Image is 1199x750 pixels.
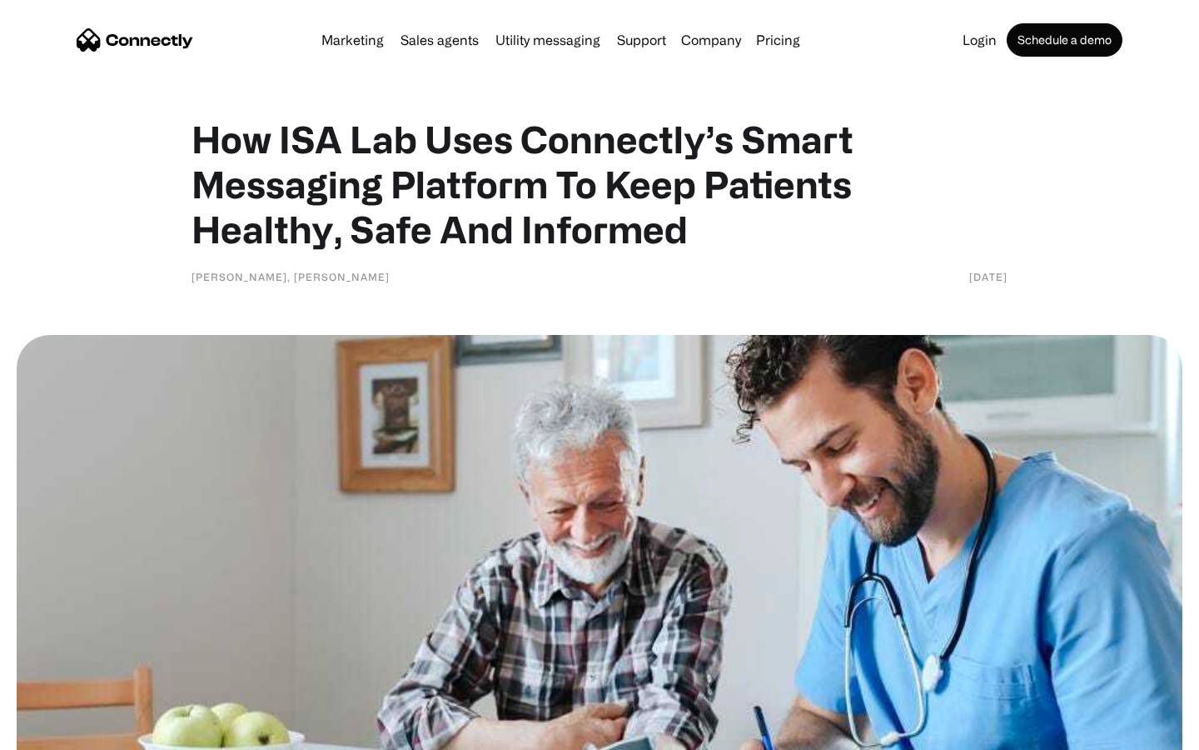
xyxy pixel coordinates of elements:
[969,268,1007,285] div: [DATE]
[489,33,607,47] a: Utility messaging
[956,33,1003,47] a: Login
[1007,23,1122,57] a: Schedule a demo
[315,33,391,47] a: Marketing
[676,28,746,52] div: Company
[77,27,193,52] a: home
[192,268,390,285] div: [PERSON_NAME], [PERSON_NAME]
[749,33,807,47] a: Pricing
[192,117,1007,252] h1: How ISA Lab Uses Connectly’s Smart Messaging Platform To Keep Patients Healthy, Safe And Informed
[681,28,741,52] div: Company
[33,721,100,744] ul: Language list
[610,33,673,47] a: Support
[17,721,100,744] aside: Language selected: English
[394,33,485,47] a: Sales agents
